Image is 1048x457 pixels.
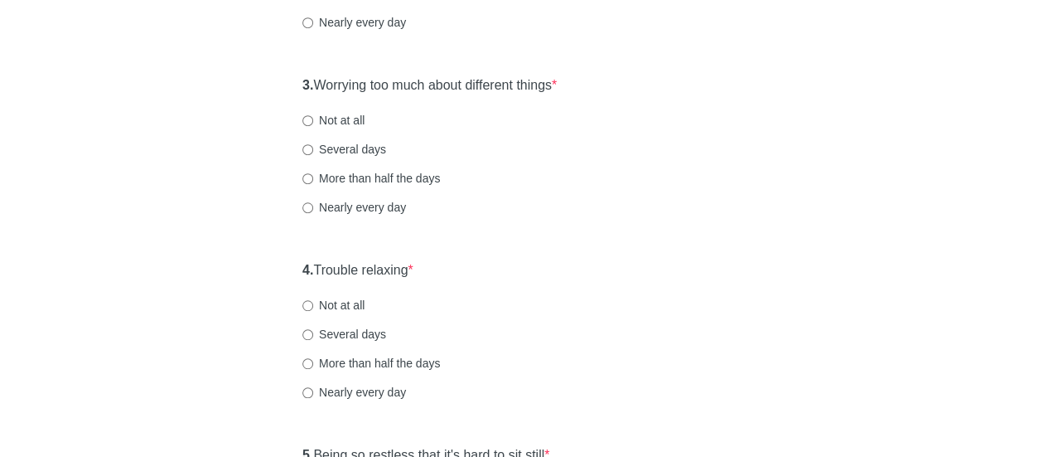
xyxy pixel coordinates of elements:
[302,173,313,184] input: More than half the days
[302,202,313,213] input: Nearly every day
[302,263,313,277] strong: 4.
[302,326,386,343] label: Several days
[302,76,557,95] label: Worrying too much about different things
[302,387,313,398] input: Nearly every day
[302,358,313,369] input: More than half the days
[302,78,313,92] strong: 3.
[302,329,313,340] input: Several days
[302,355,440,372] label: More than half the days
[302,384,406,401] label: Nearly every day
[302,297,365,314] label: Not at all
[302,115,313,126] input: Not at all
[302,199,406,216] label: Nearly every day
[302,261,413,280] label: Trouble relaxing
[302,112,365,129] label: Not at all
[302,144,313,155] input: Several days
[302,17,313,28] input: Nearly every day
[302,170,440,187] label: More than half the days
[302,300,313,311] input: Not at all
[302,141,386,158] label: Several days
[302,14,406,31] label: Nearly every day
